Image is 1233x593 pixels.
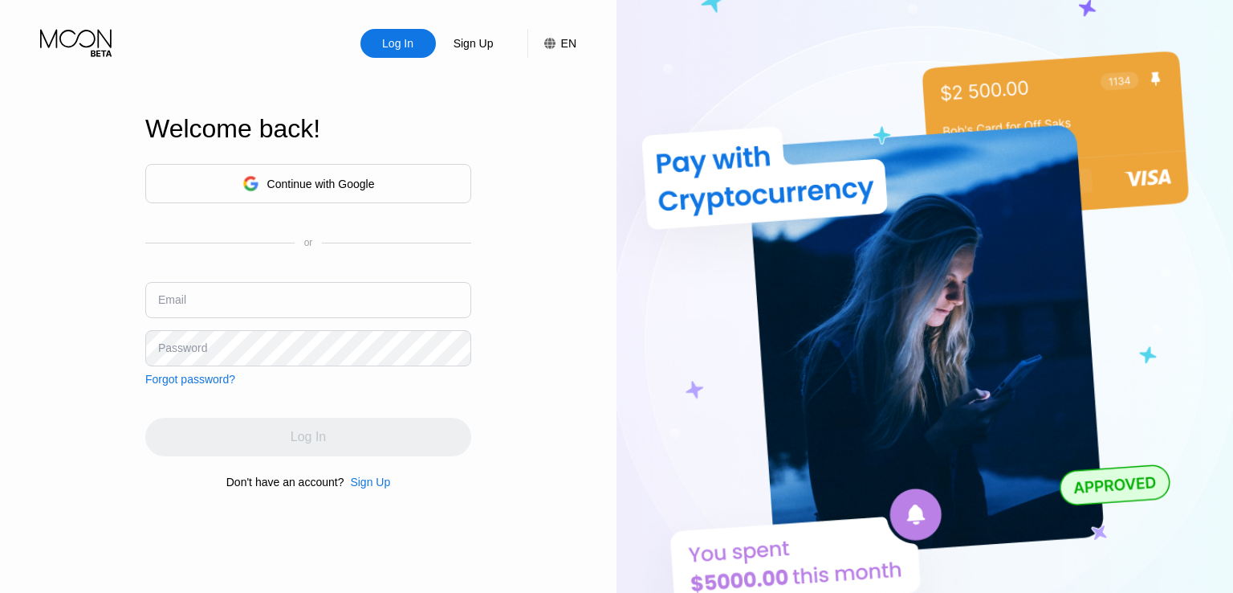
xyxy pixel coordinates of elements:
[267,178,375,190] div: Continue with Google
[304,237,313,248] div: or
[145,373,235,386] div: Forgot password?
[158,293,186,306] div: Email
[350,476,390,489] div: Sign Up
[360,29,436,58] div: Log In
[145,164,471,203] div: Continue with Google
[380,35,415,51] div: Log In
[452,35,495,51] div: Sign Up
[226,476,344,489] div: Don't have an account?
[561,37,576,50] div: EN
[145,114,471,144] div: Welcome back!
[158,341,207,354] div: Password
[344,476,390,489] div: Sign Up
[527,29,576,58] div: EN
[436,29,511,58] div: Sign Up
